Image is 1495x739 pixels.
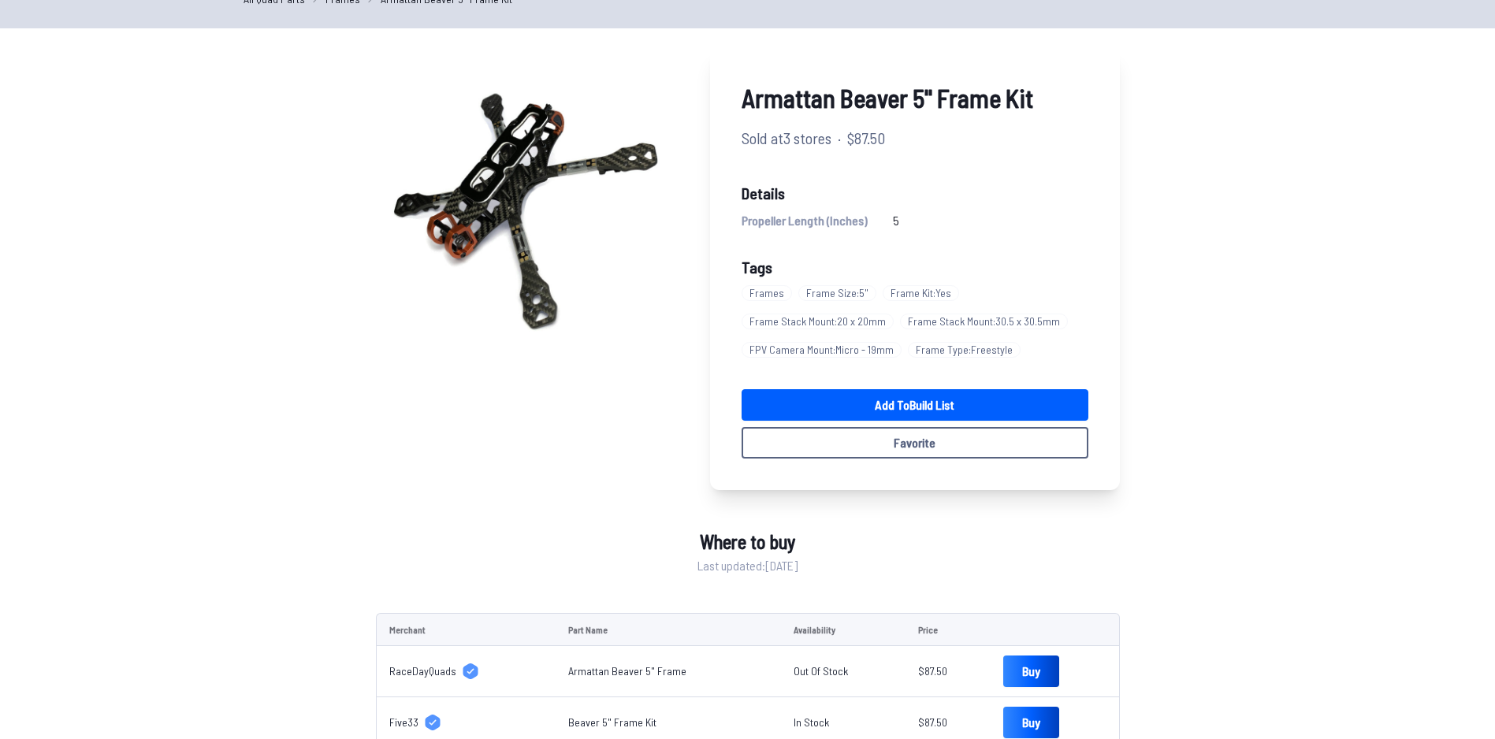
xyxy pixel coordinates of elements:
[838,126,841,150] span: ·
[742,285,792,301] span: Frames
[900,307,1074,336] a: Frame Stack Mount:30.5 x 30.5mm
[568,664,686,678] a: Armattan Beaver 5" Frame
[906,613,991,646] td: Price
[742,307,900,336] a: Frame Stack Mount:20 x 20mm
[781,613,906,646] td: Availability
[389,715,418,730] span: Five33
[883,285,959,301] span: Frame Kit : Yes
[376,613,556,646] td: Merchant
[556,613,780,646] td: Part Name
[700,528,795,556] span: Where to buy
[798,279,883,307] a: Frame Size:5"
[742,258,772,277] span: Tags
[389,663,456,679] span: RaceDayQuads
[376,47,679,350] img: image
[798,285,876,301] span: Frame Size : 5"
[847,126,885,150] span: $87.50
[389,663,544,679] a: RaceDayQuads
[697,556,798,575] span: Last updated: [DATE]
[742,181,1088,205] span: Details
[883,279,965,307] a: Frame Kit:Yes
[742,79,1088,117] span: Armattan Beaver 5" Frame Kit
[742,279,798,307] a: Frames
[742,336,908,364] a: FPV Camera Mount:Micro - 19mm
[742,126,831,150] span: Sold at 3 stores
[781,646,906,697] td: Out Of Stock
[742,211,868,230] span: Propeller Length (Inches)
[908,336,1027,364] a: Frame Type:Freestyle
[893,211,899,230] span: 5
[568,715,656,729] a: Beaver 5" Frame Kit
[1003,707,1059,738] a: Buy
[389,715,544,730] a: Five33
[742,342,902,358] span: FPV Camera Mount : Micro - 19mm
[1003,655,1059,687] a: Buy
[742,427,1088,459] button: Favorite
[742,389,1088,421] a: Add toBuild List
[908,342,1021,358] span: Frame Type : Freestyle
[906,646,991,697] td: $87.50
[742,314,894,329] span: Frame Stack Mount : 20 x 20mm
[900,314,1068,329] span: Frame Stack Mount : 30.5 x 30.5mm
